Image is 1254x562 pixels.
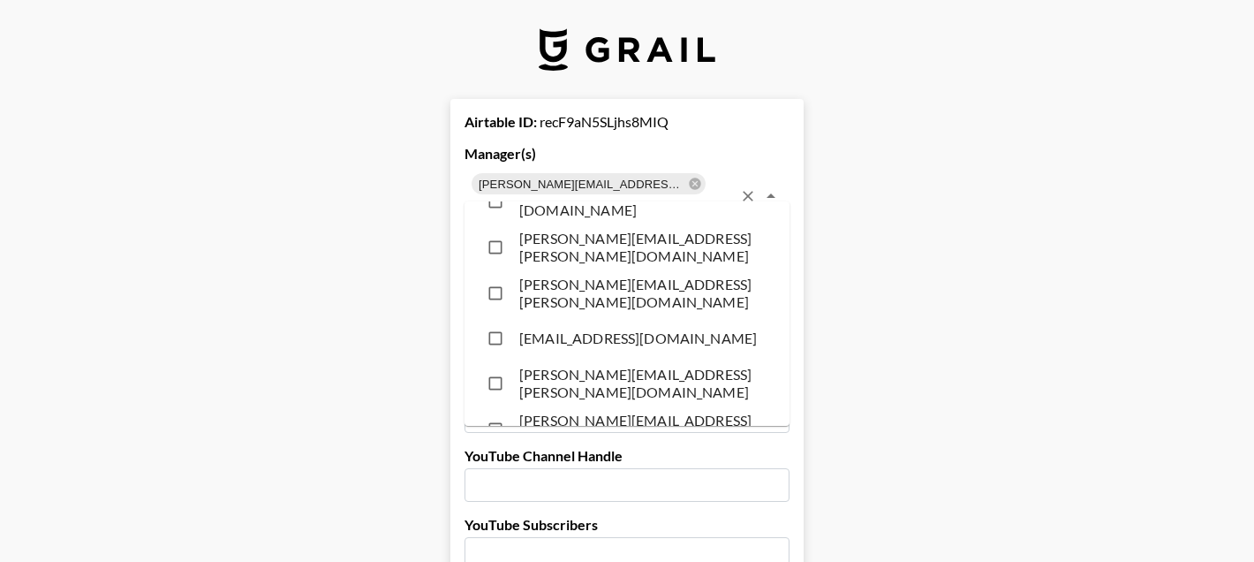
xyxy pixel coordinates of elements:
li: [PERSON_NAME][EMAIL_ADDRESS][PERSON_NAME][DOMAIN_NAME] [465,224,789,270]
img: Grail Talent Logo [539,28,715,71]
li: [PERSON_NAME][EMAIL_ADDRESS][PERSON_NAME][DOMAIN_NAME] [465,406,789,452]
label: YouTube Subscribers [465,516,789,534]
label: Manager(s) [465,145,789,163]
li: [DOMAIN_NAME][EMAIL_ADDRESS][DOMAIN_NAME] [465,178,789,224]
li: [PERSON_NAME][EMAIL_ADDRESS][PERSON_NAME][DOMAIN_NAME] [465,270,789,316]
li: [EMAIL_ADDRESS][DOMAIN_NAME] [465,316,789,361]
button: Close [759,184,783,209]
div: recF9aN5SLjhs8MIQ [465,113,789,131]
span: [PERSON_NAME][EMAIL_ADDRESS][PERSON_NAME][DOMAIN_NAME] [472,174,691,194]
li: [PERSON_NAME][EMAIL_ADDRESS][PERSON_NAME][DOMAIN_NAME] [465,361,789,406]
strong: Airtable ID: [465,113,537,130]
label: YouTube Channel Handle [465,447,789,465]
button: Clear [736,184,760,209]
div: [PERSON_NAME][EMAIL_ADDRESS][PERSON_NAME][DOMAIN_NAME] [472,173,706,194]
